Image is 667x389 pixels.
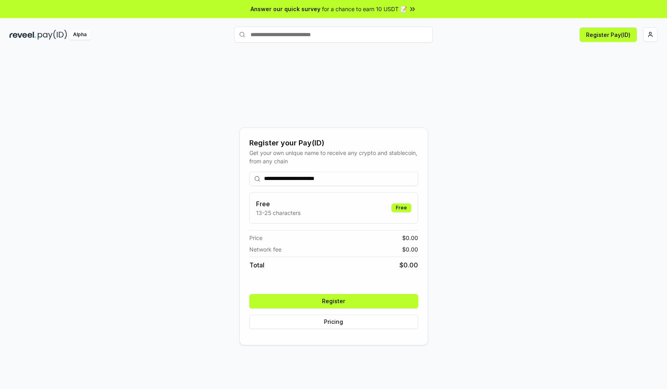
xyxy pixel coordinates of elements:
span: Price [249,234,262,242]
div: Alpha [69,30,91,40]
span: for a chance to earn 10 USDT 📝 [322,5,407,13]
button: Pricing [249,315,418,329]
h3: Free [256,199,301,209]
button: Register Pay(ID) [580,27,637,42]
span: $ 0.00 [399,260,418,270]
span: Total [249,260,264,270]
img: pay_id [38,30,67,40]
div: Free [391,203,411,212]
span: Network fee [249,245,281,254]
img: reveel_dark [10,30,36,40]
span: $ 0.00 [402,245,418,254]
span: Answer our quick survey [251,5,320,13]
div: Get your own unique name to receive any crypto and stablecoin, from any chain [249,149,418,165]
p: 13-25 characters [256,209,301,217]
div: Register your Pay(ID) [249,137,418,149]
button: Register [249,294,418,308]
span: $ 0.00 [402,234,418,242]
